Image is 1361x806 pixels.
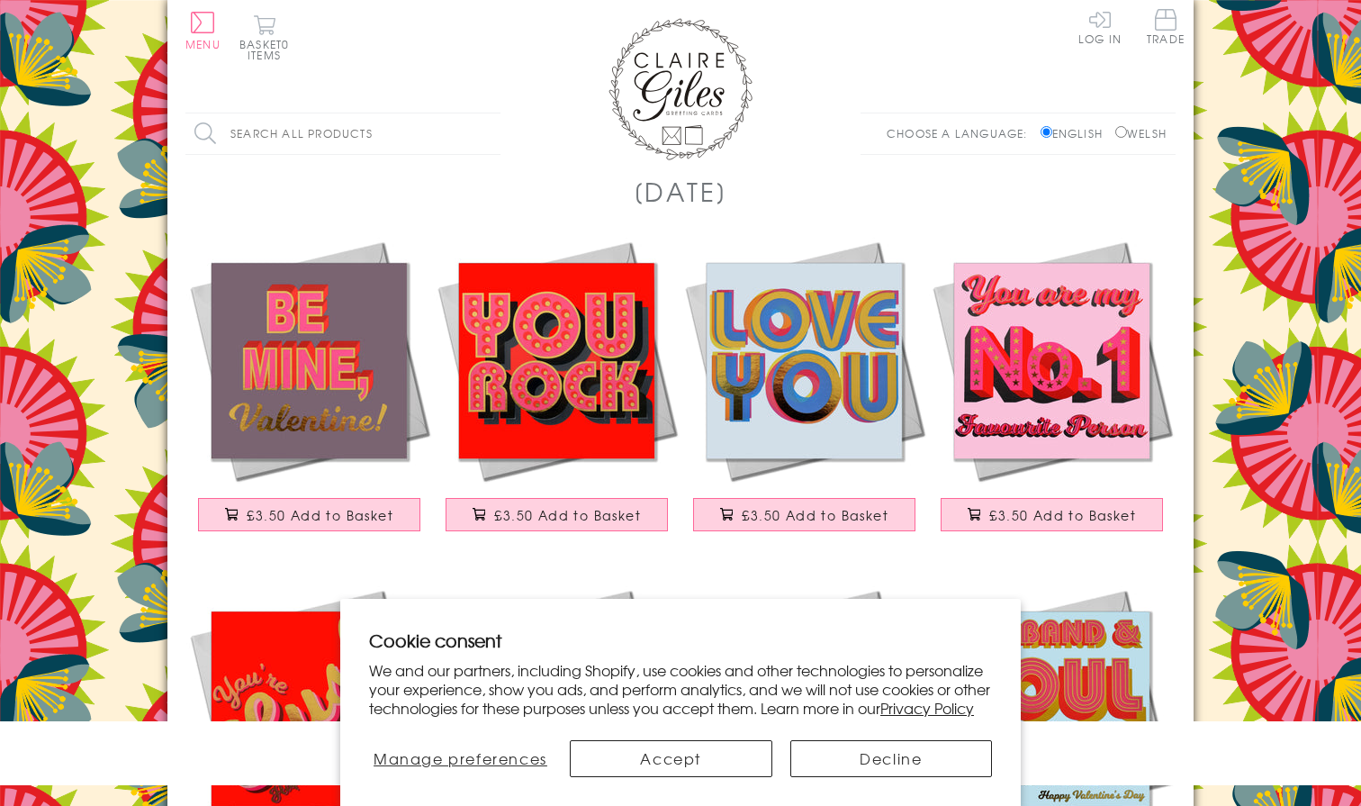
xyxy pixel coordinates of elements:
[433,237,680,549] a: Valentine's Day Card, You Rock, text foiled in shiny gold £3.50 Add to Basket
[989,506,1136,524] span: £3.50 Add to Basket
[369,661,992,717] p: We and our partners, including Shopify, use cookies and other technologies to personalize your ex...
[248,36,289,63] span: 0 items
[482,113,500,154] input: Search
[1115,125,1167,141] label: Welsh
[1041,125,1112,141] label: English
[742,506,888,524] span: £3.50 Add to Basket
[887,125,1037,141] p: Choose a language:
[374,747,547,769] span: Manage preferences
[433,237,680,485] img: Valentine's Day Card, You Rock, text foiled in shiny gold
[198,498,421,531] button: £3.50 Add to Basket
[790,740,993,777] button: Decline
[880,697,974,719] a: Privacy Policy
[570,740,772,777] button: Accept
[634,173,728,210] h1: [DATE]
[494,506,641,524] span: £3.50 Add to Basket
[185,36,221,52] span: Menu
[369,628,992,653] h2: Cookie consent
[928,237,1176,485] img: Valentine's Day Card, No. 1, text foiled in shiny gold
[608,18,753,160] img: Claire Giles Greetings Cards
[1078,9,1122,44] a: Log In
[680,237,928,549] a: Valentine's Day Card, Love You, text foiled in shiny gold £3.50 Add to Basket
[185,12,221,50] button: Menu
[239,14,289,60] button: Basket0 items
[185,237,433,549] a: Valentine's Day Card, Be Mine, text foiled in shiny gold £3.50 Add to Basket
[247,506,393,524] span: £3.50 Add to Basket
[1115,126,1127,138] input: Welsh
[185,237,433,485] img: Valentine's Day Card, Be Mine, text foiled in shiny gold
[369,740,552,777] button: Manage preferences
[1041,126,1052,138] input: English
[446,498,669,531] button: £3.50 Add to Basket
[680,237,928,485] img: Valentine's Day Card, Love You, text foiled in shiny gold
[1147,9,1185,48] a: Trade
[941,498,1164,531] button: £3.50 Add to Basket
[928,237,1176,549] a: Valentine's Day Card, No. 1, text foiled in shiny gold £3.50 Add to Basket
[693,498,916,531] button: £3.50 Add to Basket
[185,113,500,154] input: Search all products
[1147,9,1185,44] span: Trade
